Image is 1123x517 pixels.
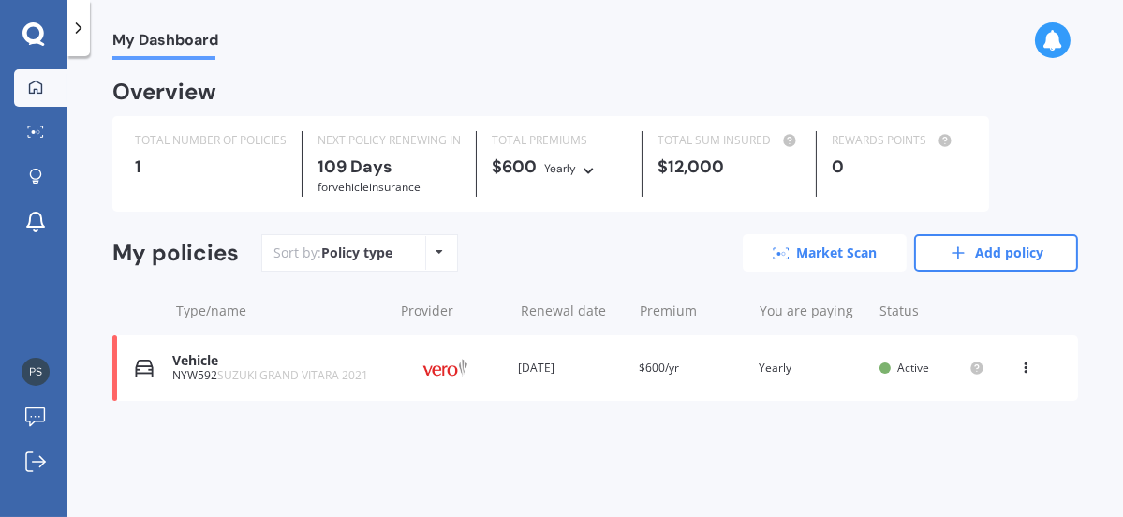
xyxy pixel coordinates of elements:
[832,131,967,150] div: REWARDS POINTS
[318,131,461,150] div: NEXT POLICY RENEWING IN
[318,179,421,195] span: for Vehicle insurance
[658,131,801,150] div: TOTAL SUM INSURED
[492,131,627,150] div: TOTAL PREMIUMS
[273,244,392,262] div: Sort by:
[521,302,626,320] div: Renewal date
[135,131,287,150] div: TOTAL NUMBER OF POLICIES
[898,360,930,376] span: Active
[639,360,679,376] span: $600/yr
[760,302,864,320] div: You are paying
[544,159,576,178] div: Yearly
[176,302,386,320] div: Type/name
[135,359,154,377] img: Vehicle
[640,302,745,320] div: Premium
[492,157,627,178] div: $600
[112,240,239,267] div: My policies
[217,367,368,383] span: SUZUKI GRAND VITARA 2021
[401,302,506,320] div: Provider
[914,234,1078,272] a: Add policy
[759,359,864,377] div: Yearly
[658,157,801,176] div: $12,000
[879,302,984,320] div: Status
[135,157,287,176] div: 1
[398,350,492,386] img: Vero
[321,244,392,262] div: Policy type
[518,359,623,377] div: [DATE]
[832,157,967,176] div: 0
[22,358,50,386] img: 9cf353fd7b3012b472b8ee01d8c18006
[172,353,383,369] div: Vehicle
[172,369,383,382] div: NYW592
[743,234,907,272] a: Market Scan
[112,82,216,101] div: Overview
[318,155,392,178] b: 109 Days
[112,31,218,56] span: My Dashboard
